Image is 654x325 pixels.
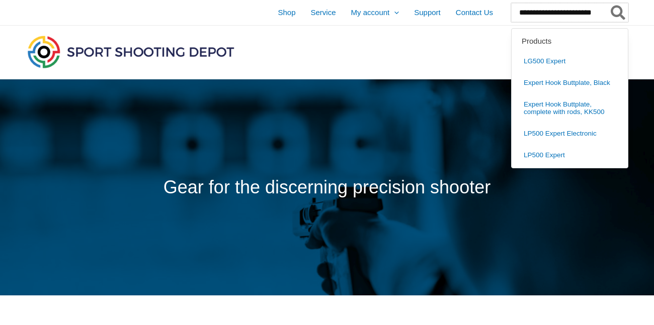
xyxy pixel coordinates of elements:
label: Products [514,29,626,50]
span: Expert Hook Buttplate, complete with rods, KK500 [524,100,616,116]
img: Sport Shooting Depot [25,33,236,70]
span: LG500 Expert [524,57,565,65]
div: Search results [511,28,628,168]
button: Search [609,3,628,22]
span: LP500 Expert [524,151,565,159]
span: Expert Hook Buttplate, Black [524,79,610,86]
p: Gear for the discerning precision shooter [30,171,624,204]
span: LP500 Expert Electronic [524,130,597,137]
